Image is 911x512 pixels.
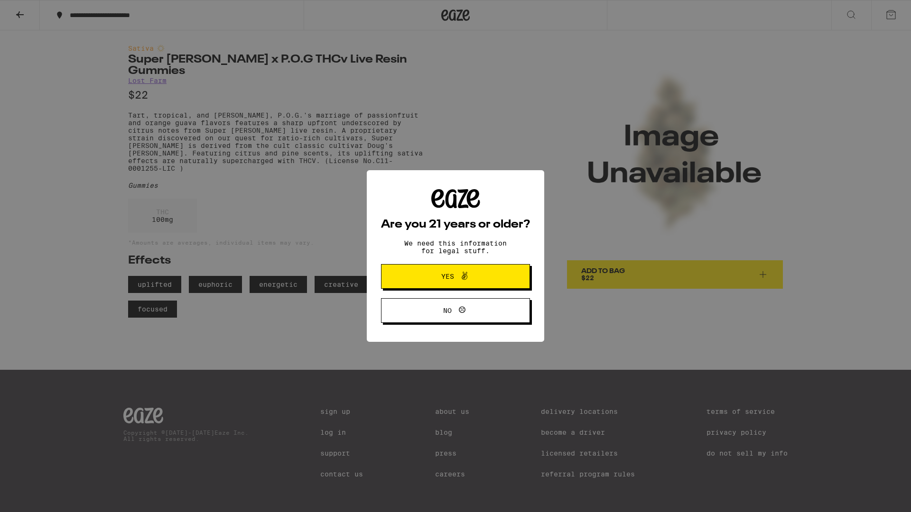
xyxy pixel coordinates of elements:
[381,264,530,289] button: Yes
[381,298,530,323] button: No
[381,219,530,230] h2: Are you 21 years or older?
[443,307,452,314] span: No
[441,273,454,280] span: Yes
[396,239,515,255] p: We need this information for legal stuff.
